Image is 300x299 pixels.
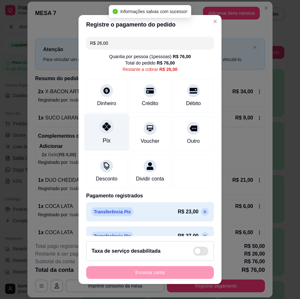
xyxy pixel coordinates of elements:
[97,100,116,107] div: Dinheiro
[92,247,161,255] h2: Taxa de serviço desabilitada
[113,9,118,14] span: check-circle
[109,53,191,60] div: Quantia por pessoa ( 1 pessoas)
[96,175,117,183] div: Desconto
[186,100,201,107] div: Débito
[79,15,221,34] header: Registre o pagamento do pedido
[125,60,175,66] div: Total do pedido
[141,137,160,145] div: Voucher
[210,16,220,27] button: Close
[86,192,214,200] p: Pagamento registrados
[157,60,175,66] div: R$ 76,00
[91,232,133,241] p: Transferência Pix
[178,232,199,240] p: R$ 27,00
[91,207,133,216] p: Transferência Pix
[120,9,187,14] span: Informações salvas com sucesso!
[178,208,199,216] p: R$ 23,00
[103,136,110,145] div: Pix
[90,37,210,50] input: Ex.: hambúrguer de cordeiro
[173,53,191,60] div: R$ 76,00
[187,137,200,145] div: Outro
[159,66,177,73] div: R$ 26,00
[123,66,177,73] div: Restante a cobrar
[142,100,158,107] div: Crédito
[136,175,164,183] div: Dividir conta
